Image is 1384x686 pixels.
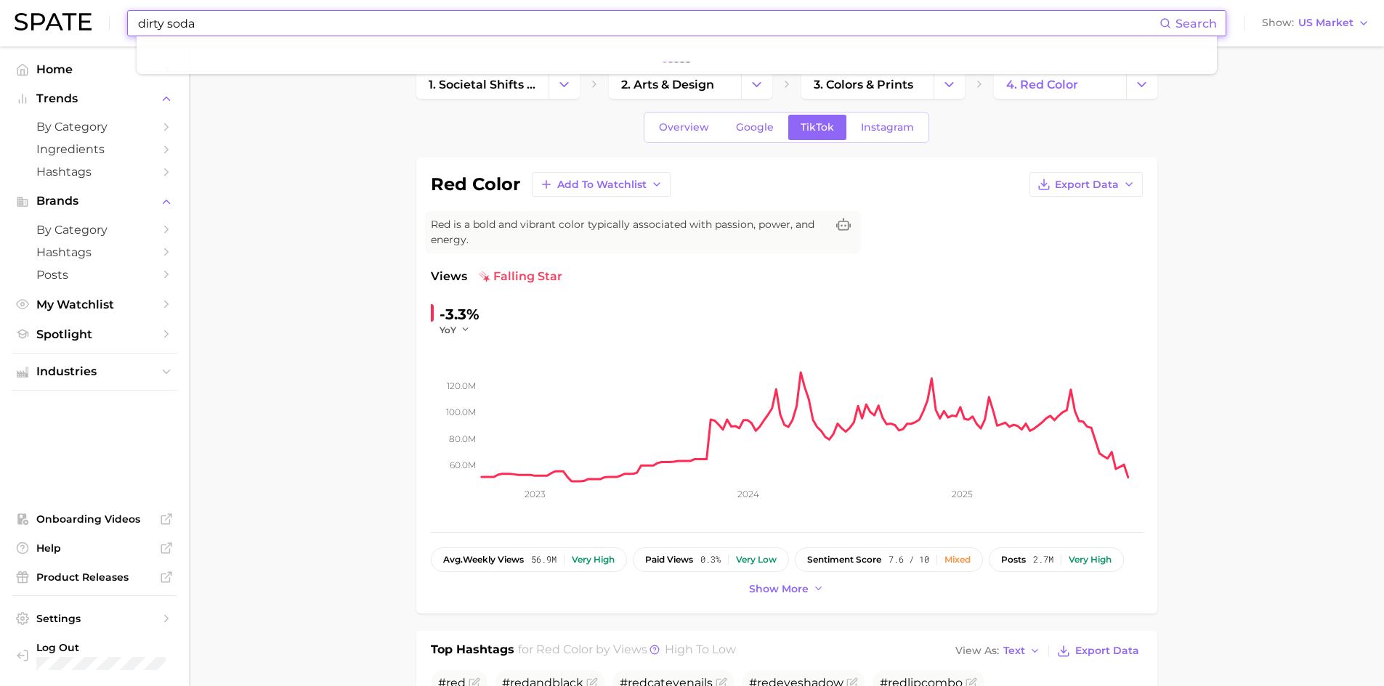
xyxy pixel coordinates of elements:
[36,120,153,134] span: by Category
[12,58,177,81] a: Home
[12,264,177,286] a: Posts
[36,612,153,625] span: Settings
[955,647,999,655] span: View As
[1006,78,1078,91] span: 4. red color
[1029,172,1143,197] button: Export Data
[36,268,153,282] span: Posts
[1126,70,1157,99] button: Change Category
[737,489,758,499] tspan: 2024
[431,176,520,193] h1: red color
[849,115,926,140] a: Instagram
[807,555,881,565] span: sentiment score
[1075,645,1139,657] span: Export Data
[861,121,914,134] span: Instagram
[609,70,741,99] a: 2. arts & design
[1298,19,1353,27] span: US Market
[665,642,736,656] span: high to low
[12,190,177,212] button: Brands
[536,642,593,656] span: red color
[36,365,153,378] span: Industries
[532,172,671,197] button: Add to Watchlist
[12,537,177,559] a: Help
[1003,647,1025,655] span: Text
[443,554,463,565] abbr: average
[12,219,177,241] a: by Category
[36,223,153,237] span: by Category
[36,92,153,105] span: Trends
[36,327,153,341] span: Spotlight
[429,78,536,91] span: 1. societal shifts & culture
[1055,179,1119,191] span: Export Data
[431,268,467,285] span: Views
[440,324,456,336] span: YoY
[801,70,934,99] a: 3. colors & prints
[12,138,177,160] a: Ingredients
[633,547,789,572] button: paid views0.3%Very low
[12,160,177,183] a: Hashtags
[440,303,480,326] div: -3.3%
[700,555,721,565] span: 0.3%
[12,293,177,316] a: My Watchlist
[12,566,177,588] a: Product Releases
[531,555,557,565] span: 56.9m
[12,115,177,138] a: by Category
[645,555,693,565] span: paid views
[440,324,471,336] button: YoY
[36,513,153,526] span: Onboarding Videos
[36,165,153,179] span: Hashtags
[944,555,971,565] div: Mixed
[431,547,627,572] button: avg.weekly views56.9mVery high
[951,489,972,499] tspan: 2025
[36,62,153,76] span: Home
[795,547,983,572] button: sentiment score7.6 / 10Mixed
[12,88,177,110] button: Trends
[1033,555,1053,565] span: 2.7m
[736,555,777,565] div: Very low
[524,489,545,499] tspan: 2023
[447,380,476,391] tspan: 120.0m
[479,268,562,285] span: falling star
[1175,17,1217,30] span: Search
[36,245,153,259] span: Hashtags
[443,555,524,565] span: weekly views
[431,217,826,248] span: Red is a bold and vibrant color typically associated with passion, power, and energy.
[1262,19,1294,27] span: Show
[416,70,549,99] a: 1. societal shifts & culture
[36,298,153,311] span: My Watchlist
[36,542,153,555] span: Help
[745,579,828,599] button: Show more
[36,142,153,156] span: Ingredients
[952,642,1045,661] button: View AsText
[989,547,1124,572] button: posts2.7mVery high
[621,78,714,91] span: 2. arts & design
[801,121,834,134] span: TikTok
[36,195,153,208] span: Brands
[450,460,476,470] tspan: 60.0m
[449,433,476,444] tspan: 80.0m
[572,555,615,565] div: Very high
[12,323,177,346] a: Spotlight
[749,583,809,595] span: Show more
[934,70,965,99] button: Change Category
[647,115,721,140] a: Overview
[518,641,736,661] h2: for by Views
[12,637,177,674] a: Log out. Currently logged in with e-mail aramirez@takasago.com.
[724,115,786,140] a: Google
[36,641,166,654] span: Log Out
[549,70,580,99] button: Change Category
[557,179,647,191] span: Add to Watchlist
[431,641,514,661] h1: Top Hashtags
[12,361,177,383] button: Industries
[741,70,772,99] button: Change Category
[36,571,153,584] span: Product Releases
[446,407,476,417] tspan: 100.0m
[12,508,177,530] a: Onboarding Videos
[659,121,709,134] span: Overview
[788,115,846,140] a: TikTok
[1258,14,1373,33] button: ShowUS Market
[1001,555,1026,565] span: posts
[889,555,929,565] span: 7.6 / 10
[15,13,92,30] img: SPATE
[814,78,913,91] span: 3. colors & prints
[12,241,177,264] a: Hashtags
